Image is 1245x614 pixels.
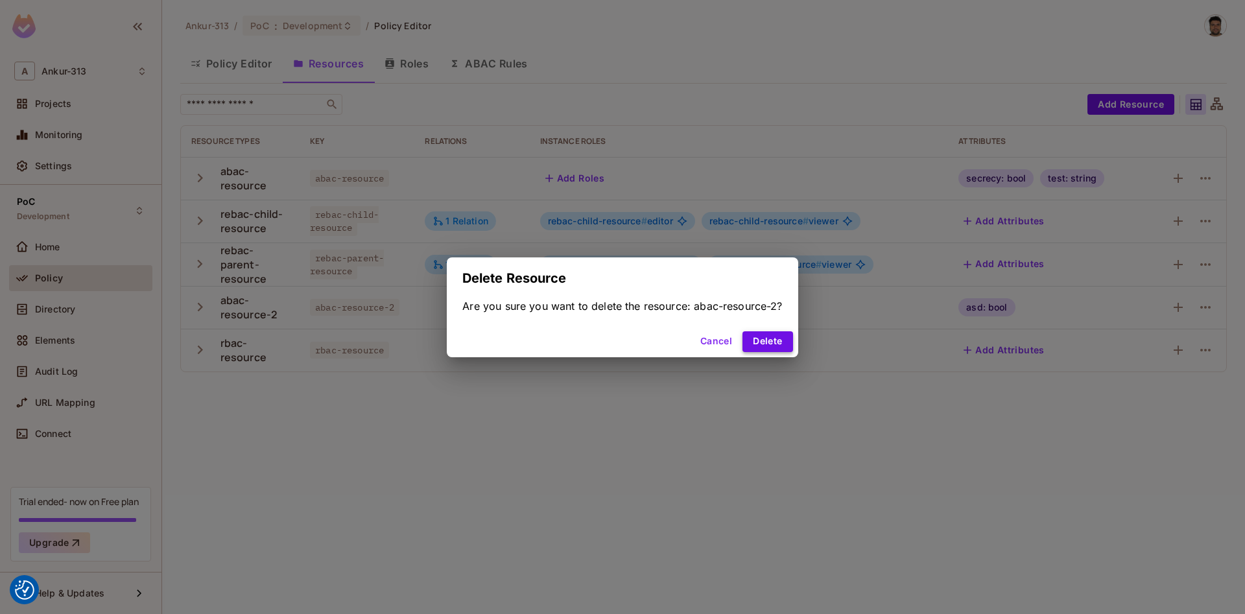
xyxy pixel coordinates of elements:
[462,299,782,313] div: Are you sure you want to delete the resource: abac-resource-2?
[15,580,34,600] button: Consent Preferences
[695,331,737,352] button: Cancel
[447,257,798,299] h2: Delete Resource
[15,580,34,600] img: Revisit consent button
[742,331,792,352] button: Delete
